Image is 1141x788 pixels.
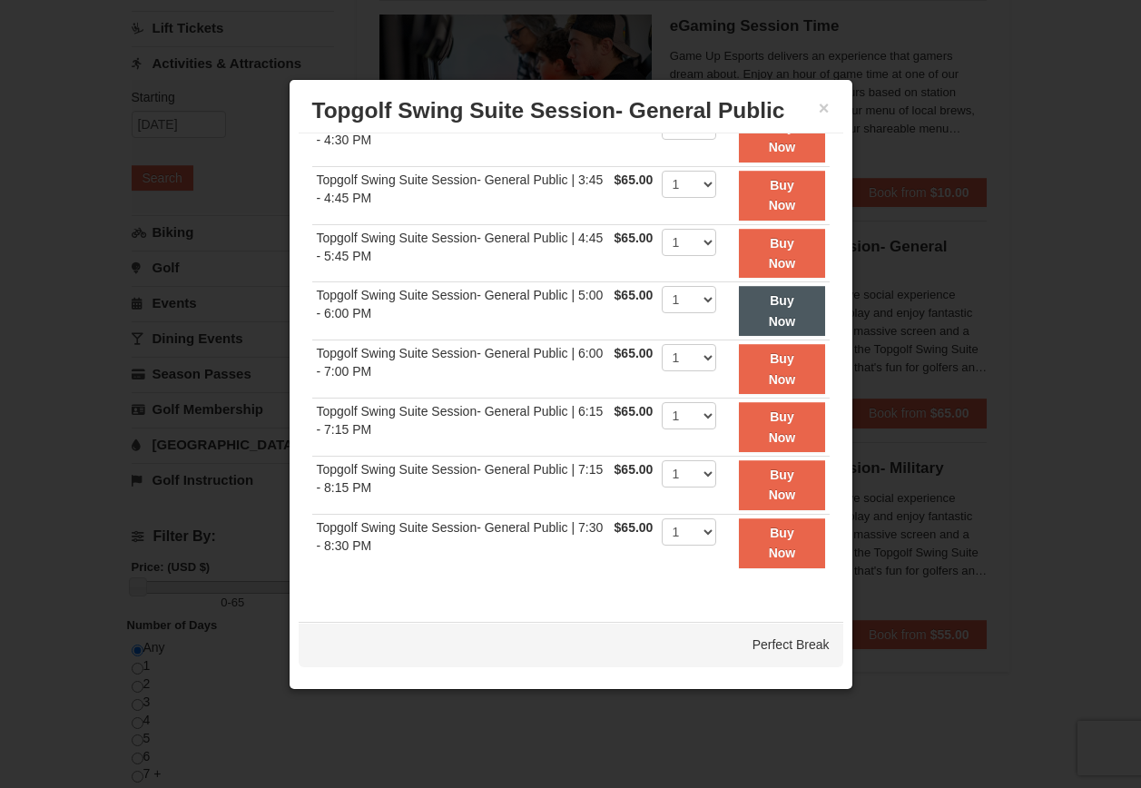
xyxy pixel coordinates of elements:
[299,622,843,667] div: Perfect Break
[769,178,796,212] strong: Buy Now
[312,340,610,399] td: Topgolf Swing Suite Session- General Public | 6:00 - 7:00 PM
[312,514,610,571] td: Topgolf Swing Suite Session- General Public | 7:30 - 8:30 PM
[312,166,610,224] td: Topgolf Swing Suite Session- General Public | 3:45 - 4:45 PM
[615,172,654,187] span: $65.00
[312,399,610,457] td: Topgolf Swing Suite Session- General Public | 6:15 - 7:15 PM
[739,344,824,394] button: Buy Now
[615,462,654,477] span: $65.00
[739,460,824,510] button: Buy Now
[769,468,796,502] strong: Buy Now
[769,409,796,444] strong: Buy Now
[769,526,796,560] strong: Buy Now
[312,97,830,124] h3: Topgolf Swing Suite Session- General Public
[312,224,610,282] td: Topgolf Swing Suite Session- General Public | 4:45 - 5:45 PM
[312,456,610,514] td: Topgolf Swing Suite Session- General Public | 7:15 - 8:15 PM
[819,99,830,117] button: ×
[615,346,654,360] span: $65.00
[739,229,824,279] button: Buy Now
[769,351,796,386] strong: Buy Now
[739,171,824,221] button: Buy Now
[615,288,654,302] span: $65.00
[769,293,796,328] strong: Buy Now
[615,404,654,419] span: $65.00
[312,109,610,167] td: Topgolf Swing Suite Session- General Public | 3:30 - 4:30 PM
[615,231,654,245] span: $65.00
[615,520,654,535] span: $65.00
[739,286,824,336] button: Buy Now
[739,518,824,568] button: Buy Now
[769,236,796,271] strong: Buy Now
[312,282,610,340] td: Topgolf Swing Suite Session- General Public | 5:00 - 6:00 PM
[739,113,824,163] button: Buy Now
[739,402,824,452] button: Buy Now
